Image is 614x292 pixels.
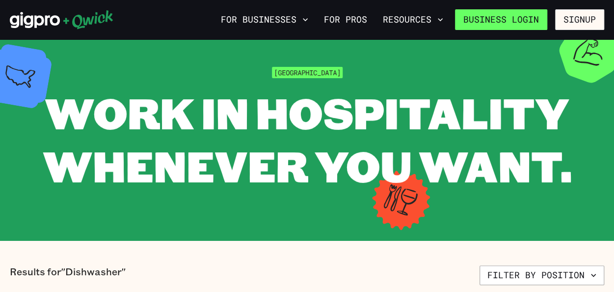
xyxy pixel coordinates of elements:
[43,84,572,194] span: WORK IN HOSPITALITY WHENEVER YOU WANT.
[320,11,371,28] a: For Pros
[455,9,547,30] a: Business Login
[480,265,604,285] button: Filter by position
[272,67,343,78] span: [GEOGRAPHIC_DATA]
[379,11,447,28] button: Resources
[555,9,604,30] button: Signup
[10,265,126,285] p: Results for "Dishwasher"
[217,11,312,28] button: For Businesses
